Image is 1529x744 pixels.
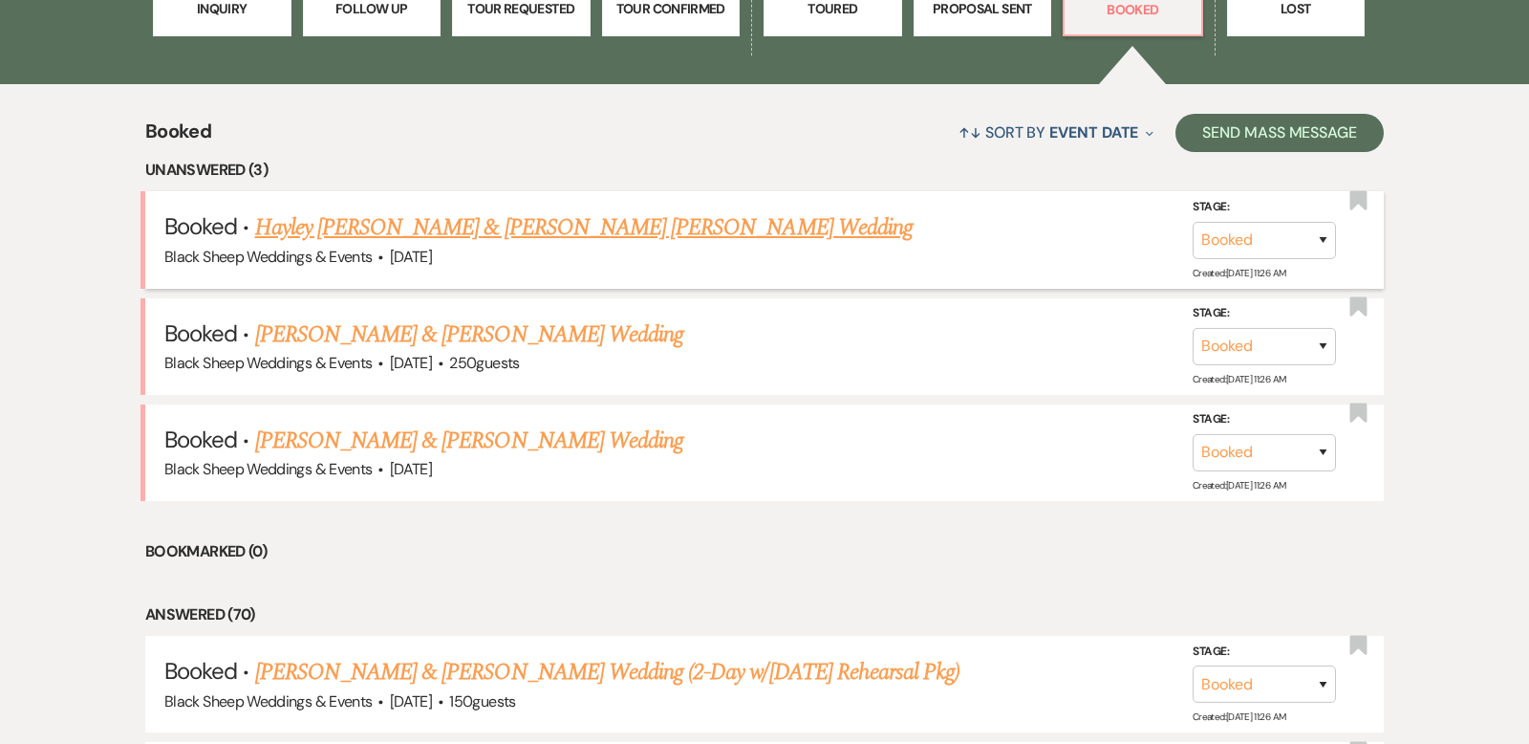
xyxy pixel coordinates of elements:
span: Black Sheep Weddings & Events [164,691,372,711]
span: 150 guests [449,691,515,711]
span: Booked [164,211,237,241]
label: Stage: [1193,303,1336,324]
li: Answered (70) [145,602,1384,627]
li: Unanswered (3) [145,158,1384,183]
span: Created: [DATE] 11:26 AM [1193,373,1285,385]
span: Event Date [1049,122,1138,142]
span: Created: [DATE] 11:26 AM [1193,711,1285,723]
label: Stage: [1193,409,1336,430]
span: [DATE] [390,691,432,711]
span: [DATE] [390,459,432,479]
label: Stage: [1193,197,1336,218]
li: Bookmarked (0) [145,539,1384,564]
span: Booked [164,656,237,686]
a: [PERSON_NAME] & [PERSON_NAME] Wedding (2-Day w/[DATE] Rehearsal Pkg) [255,655,960,689]
span: Booked [164,425,237,454]
span: Created: [DATE] 11:26 AM [1193,479,1285,492]
span: Booked [164,318,237,348]
span: [DATE] [390,353,432,373]
span: 250 guests [449,353,519,373]
span: Black Sheep Weddings & Events [164,459,372,479]
a: [PERSON_NAME] & [PERSON_NAME] Wedding [255,424,683,458]
a: Hayley [PERSON_NAME] & [PERSON_NAME] [PERSON_NAME] Wedding [255,210,913,245]
label: Stage: [1193,642,1336,663]
span: [DATE] [390,247,432,267]
span: Black Sheep Weddings & Events [164,353,372,373]
span: Black Sheep Weddings & Events [164,247,372,267]
button: Sort By Event Date [951,107,1161,158]
span: Booked [145,117,211,158]
span: Created: [DATE] 11:26 AM [1193,266,1285,278]
button: Send Mass Message [1175,114,1384,152]
span: ↑↓ [958,122,981,142]
a: [PERSON_NAME] & [PERSON_NAME] Wedding [255,317,683,352]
